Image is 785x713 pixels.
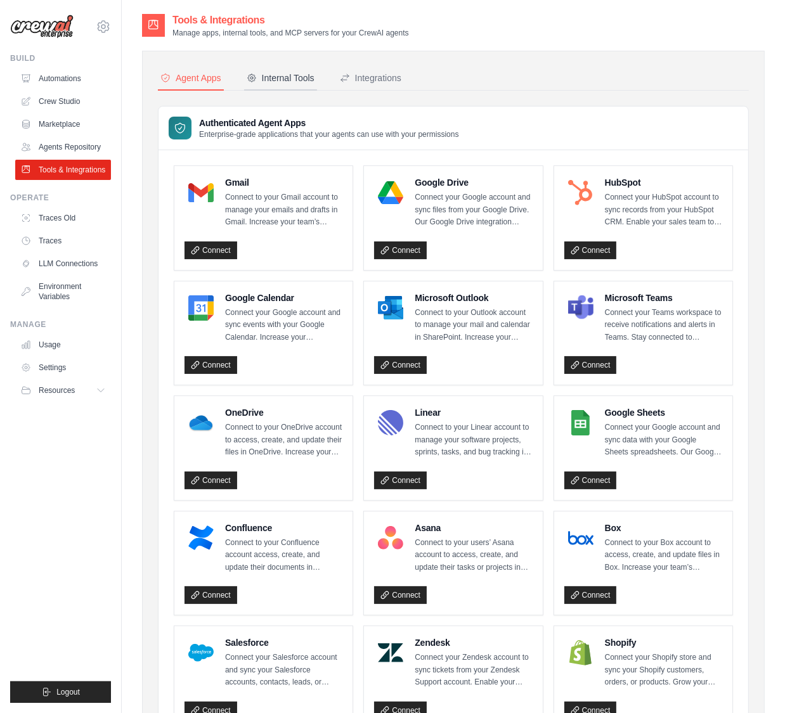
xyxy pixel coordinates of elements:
[15,276,111,307] a: Environment Variables
[15,160,111,180] a: Tools & Integrations
[605,421,722,459] p: Connect your Google account and sync data with your Google Sheets spreadsheets. Our Google Sheets...
[605,537,722,574] p: Connect to your Box account to access, create, and update files in Box. Increase your team’s prod...
[199,117,459,129] h3: Authenticated Agent Apps
[10,681,111,703] button: Logout
[564,356,617,374] a: Connect
[10,193,111,203] div: Operate
[160,72,221,84] div: Agent Apps
[225,307,342,344] p: Connect your Google account and sync events with your Google Calendar. Increase your productivity...
[15,335,111,355] a: Usage
[340,72,401,84] div: Integrations
[605,636,722,649] h4: Shopify
[374,356,427,374] a: Connect
[15,357,111,378] a: Settings
[15,208,111,228] a: Traces Old
[10,53,111,63] div: Build
[188,640,214,665] img: Salesforce Logo
[415,406,532,419] h4: Linear
[564,241,617,259] a: Connect
[15,380,111,401] button: Resources
[415,292,532,304] h4: Microsoft Outlook
[158,67,224,91] button: Agent Apps
[415,522,532,534] h4: Asana
[15,137,111,157] a: Agents Repository
[415,421,532,459] p: Connect to your Linear account to manage your software projects, sprints, tasks, and bug tracking...
[564,472,617,489] a: Connect
[188,295,214,321] img: Google Calendar Logo
[568,525,594,551] img: Box Logo
[225,421,342,459] p: Connect to your OneDrive account to access, create, and update their files in OneDrive. Increase ...
[378,640,403,665] img: Zendesk Logo
[188,525,214,551] img: Confluence Logo
[225,652,342,689] p: Connect your Salesforce account and sync your Salesforce accounts, contacts, leads, or opportunit...
[185,241,237,259] a: Connect
[225,292,342,304] h4: Google Calendar
[605,292,722,304] h4: Microsoft Teams
[337,67,404,91] button: Integrations
[56,687,80,697] span: Logout
[188,180,214,205] img: Gmail Logo
[172,13,409,28] h2: Tools & Integrations
[225,537,342,574] p: Connect to your Confluence account access, create, and update their documents in Confluence. Incr...
[185,356,237,374] a: Connect
[564,586,617,604] a: Connect
[415,636,532,649] h4: Zendesk
[15,231,111,251] a: Traces
[568,295,594,321] img: Microsoft Teams Logo
[15,254,111,274] a: LLM Connections
[225,176,342,189] h4: Gmail
[39,385,75,395] span: Resources
[605,652,722,689] p: Connect your Shopify store and sync your Shopify customers, orders, or products. Grow your busine...
[605,406,722,419] h4: Google Sheets
[568,410,594,435] img: Google Sheets Logo
[10,15,74,39] img: Logo
[605,522,722,534] h4: Box
[10,319,111,330] div: Manage
[415,652,532,689] p: Connect your Zendesk account to sync tickets from your Zendesk Support account. Enable your suppo...
[415,191,532,229] p: Connect your Google account and sync files from your Google Drive. Our Google Drive integration e...
[185,586,237,604] a: Connect
[15,68,111,89] a: Automations
[378,410,403,435] img: Linear Logo
[225,406,342,419] h4: OneDrive
[415,537,532,574] p: Connect to your users’ Asana account to access, create, and update their tasks or projects in Asa...
[188,410,214,435] img: OneDrive Logo
[172,28,409,38] p: Manage apps, internal tools, and MCP servers for your CrewAI agents
[605,191,722,229] p: Connect your HubSpot account to sync records from your HubSpot CRM. Enable your sales team to clo...
[15,91,111,112] a: Crew Studio
[378,295,403,321] img: Microsoft Outlook Logo
[15,114,111,134] a: Marketplace
[374,472,427,489] a: Connect
[244,67,317,91] button: Internal Tools
[374,241,427,259] a: Connect
[605,307,722,344] p: Connect your Teams workspace to receive notifications and alerts in Teams. Stay connected to impo...
[378,525,403,551] img: Asana Logo
[415,176,532,189] h4: Google Drive
[225,636,342,649] h4: Salesforce
[225,522,342,534] h4: Confluence
[247,72,315,84] div: Internal Tools
[225,191,342,229] p: Connect to your Gmail account to manage your emails and drafts in Gmail. Increase your team’s pro...
[374,586,427,604] a: Connect
[415,307,532,344] p: Connect to your Outlook account to manage your mail and calendar in SharePoint. Increase your tea...
[568,180,594,205] img: HubSpot Logo
[605,176,722,189] h4: HubSpot
[185,472,237,489] a: Connect
[378,180,403,205] img: Google Drive Logo
[199,129,459,139] p: Enterprise-grade applications that your agents can use with your permissions
[568,640,594,665] img: Shopify Logo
